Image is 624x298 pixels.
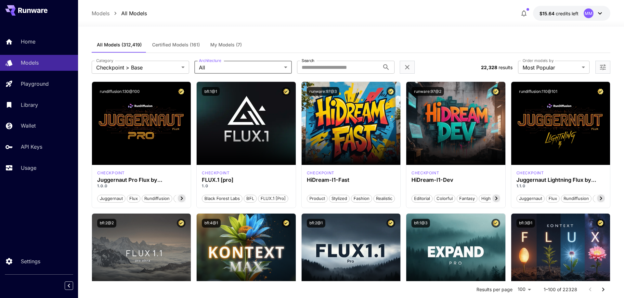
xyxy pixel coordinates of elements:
button: rundiffusion [142,194,172,203]
p: checkpoint [307,170,334,176]
p: 1.1.0 [516,183,605,189]
div: FLUX.1 D [97,170,125,176]
button: Certified Model – Vetted for best performance and includes a commercial license. [282,87,291,96]
p: Home [21,38,35,45]
p: checkpoint [97,170,125,176]
span: results [499,65,513,70]
a: Models [92,9,110,17]
button: Certified Model – Vetted for best performance and includes a commercial license. [491,87,500,96]
h3: Juggernaut Lightning Flux by RunDiffusion [516,177,605,183]
p: 1–100 of 22328 [544,286,577,293]
div: MM [584,8,593,18]
div: HiDream Dev [411,170,439,176]
button: Certified Model – Vetted for best performance and includes a commercial license. [386,219,395,228]
label: Order models by [523,58,553,63]
span: juggernaut [517,195,544,202]
label: Search [302,58,314,63]
button: Fantasy [457,194,477,203]
p: checkpoint [411,170,439,176]
p: Models [21,59,39,67]
div: HiDream Fast [307,170,334,176]
button: Certified Model – Vetted for best performance and includes a commercial license. [491,219,500,228]
span: Fantasy [457,195,477,202]
span: Black Forest Labs [202,195,242,202]
button: Go to next page [597,283,610,296]
p: Usage [21,164,36,172]
span: Editorial [412,195,432,202]
button: Certified Model – Vetted for best performance and includes a commercial license. [282,219,291,228]
button: bfl:3@1 [516,219,535,228]
button: rundiffusion [561,194,591,203]
button: juggernaut [97,194,125,203]
span: BFL [244,195,256,202]
span: rundiffusion [142,195,172,202]
button: rundiffusion:110@101 [516,87,560,96]
button: Black Forest Labs [202,194,242,203]
span: My Models (7) [210,42,242,48]
button: BFL [244,194,257,203]
p: API Keys [21,143,42,151]
button: bfl:1@1 [202,87,220,96]
button: Clear filters (1) [403,63,411,71]
span: Product [307,195,327,202]
span: FLUX.1 [pro] [258,195,288,202]
button: bfl:1@3 [411,219,430,228]
button: Fashion [351,194,372,203]
button: Certified Model – Vetted for best performance and includes a commercial license. [596,219,605,228]
span: Certified Models (161) [152,42,200,48]
button: High Detail [479,194,506,203]
span: High Detail [479,195,505,202]
button: runware:97@3 [307,87,339,96]
p: Settings [21,257,40,265]
div: fluxpro [202,170,229,176]
label: Category [96,58,113,63]
button: Realistic [373,194,395,203]
p: Results per page [476,286,513,293]
p: Playground [21,80,49,88]
div: HiDream-I1-Fast [307,177,395,183]
button: Stylized [329,194,350,203]
button: Editorial [411,194,433,203]
span: juggernaut [97,195,125,202]
button: $15.6445MM [533,6,610,21]
div: $15.6445 [539,10,578,17]
span: Colorful [434,195,455,202]
span: Realistic [374,195,395,202]
span: Stylized [329,195,349,202]
div: Collapse sidebar [70,280,78,292]
h3: FLUX.1 [pro] [202,177,290,183]
button: flux [127,194,140,203]
span: 22,328 [481,65,497,70]
p: 1.0.0 [97,183,186,189]
div: 100 [515,285,533,294]
button: Certified Model – Vetted for best performance and includes a commercial license. [177,219,186,228]
button: Colorful [434,194,455,203]
p: Wallet [21,122,36,130]
span: flux [546,195,559,202]
p: 1.0 [202,183,290,189]
button: Collapse sidebar [65,281,73,290]
button: runware:97@2 [411,87,444,96]
button: schnell [593,194,613,203]
span: $15.64 [539,11,556,16]
button: Certified Model – Vetted for best performance and includes a commercial license. [177,87,186,96]
button: Product [307,194,328,203]
button: bfl:2@1 [307,219,325,228]
button: bfl:2@2 [97,219,116,228]
span: Checkpoint > Base [96,64,179,71]
span: All Models (312,419) [97,42,142,48]
p: checkpoint [202,170,229,176]
button: Certified Model – Vetted for best performance and includes a commercial license. [596,87,605,96]
span: schnell [593,195,612,202]
button: Certified Model – Vetted for best performance and includes a commercial license. [386,87,395,96]
a: All Models [121,9,147,17]
span: All [199,64,281,71]
button: bfl:4@1 [202,219,221,228]
p: Library [21,101,38,109]
span: Most Popular [523,64,579,71]
label: Architecture [199,58,221,63]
